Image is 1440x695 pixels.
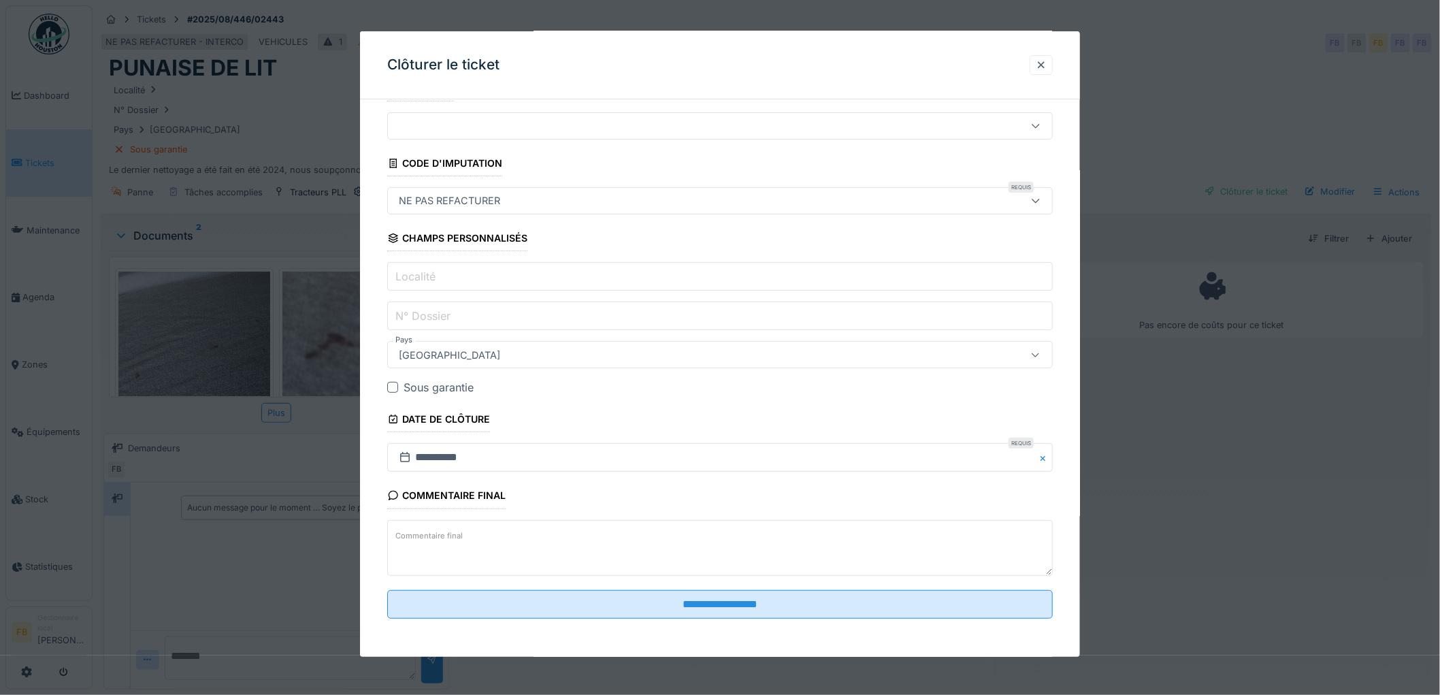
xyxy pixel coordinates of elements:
div: NE PAS REFACTURER [393,193,506,208]
div: Date de clôture [387,409,490,432]
button: Close [1038,443,1053,472]
div: Requis [1009,438,1034,449]
div: Sous garantie [404,379,474,395]
h3: Clôturer le ticket [387,56,500,74]
label: Pays [393,334,415,346]
label: Commentaire final [393,528,465,545]
div: Anomalie [387,78,454,101]
div: Champs personnalisés [387,228,527,251]
label: Localité [393,268,438,284]
div: Code d'imputation [387,153,502,176]
div: Requis [1009,182,1034,193]
div: Commentaire final [387,485,506,508]
div: [GEOGRAPHIC_DATA] [393,347,506,362]
label: N° Dossier [393,307,453,323]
